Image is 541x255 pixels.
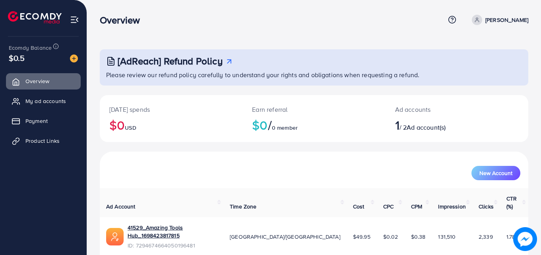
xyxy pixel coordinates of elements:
span: $0.02 [383,233,398,241]
a: Overview [6,73,81,89]
span: 1 [395,116,399,134]
span: New Account [479,170,512,176]
span: ID: 7294674664050196481 [128,241,217,249]
span: Ad Account [106,202,136,210]
img: menu [70,15,79,24]
span: 131,510 [438,233,456,241]
span: Ecomdy Balance [9,44,52,52]
a: [PERSON_NAME] [469,15,528,25]
span: 1.78 [506,233,516,241]
span: Clicks [479,202,494,210]
span: Time Zone [230,202,256,210]
img: image [70,55,78,62]
p: [DATE] spends [109,105,233,114]
h3: Overview [100,14,146,26]
span: CPM [411,202,422,210]
span: [GEOGRAPHIC_DATA]/[GEOGRAPHIC_DATA] [230,233,340,241]
p: Please review our refund policy carefully to understand your rights and obligations when requesti... [106,70,524,80]
a: 41529_Amazing Tools Hub_1698423817815 [128,224,217,240]
span: Impression [438,202,466,210]
span: Ad account(s) [407,123,446,132]
span: CTR (%) [506,195,517,210]
span: Overview [25,77,49,85]
span: CPC [383,202,394,210]
h3: [AdReach] Refund Policy [118,55,223,67]
img: ic-ads-acc.e4c84228.svg [106,228,124,245]
span: $0.38 [411,233,426,241]
h2: / 2 [395,117,483,132]
h2: $0 [109,117,233,132]
a: Payment [6,113,81,129]
p: Earn referral [252,105,376,114]
img: logo [8,11,62,23]
button: New Account [471,166,520,180]
a: My ad accounts [6,93,81,109]
span: $49.95 [353,233,370,241]
span: / [268,116,272,134]
p: [PERSON_NAME] [485,15,528,25]
span: 2,339 [479,233,493,241]
span: USD [125,124,136,132]
p: Ad accounts [395,105,483,114]
span: Cost [353,202,365,210]
a: Product Links [6,133,81,149]
span: 0 member [272,124,298,132]
h2: $0 [252,117,376,132]
span: Product Links [25,137,60,145]
span: Payment [25,117,48,125]
img: image [513,227,537,251]
span: $0.5 [9,52,25,64]
span: My ad accounts [25,97,66,105]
